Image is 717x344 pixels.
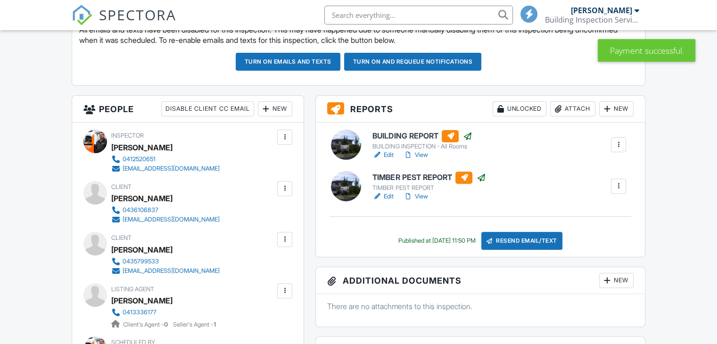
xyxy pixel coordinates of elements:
[481,232,562,250] div: Resend Email/Text
[403,192,428,201] a: View
[72,5,92,25] img: The Best Home Inspection Software - Spectora
[344,53,482,71] button: Turn on and Requeue Notifications
[79,25,638,46] p: All emails and texts have been disabled for this inspection. This may have happened due to someon...
[398,237,476,245] div: Published at [DATE] 11:50 PM
[173,321,216,328] span: Seller's Agent -
[327,301,634,311] p: There are no attachments to this inspection.
[111,234,132,241] span: Client
[111,308,208,317] a: 0413336177
[258,101,292,116] div: New
[372,172,486,184] h6: TIMBER PEST REPORT
[403,150,428,160] a: View
[123,267,220,275] div: [EMAIL_ADDRESS][DOMAIN_NAME]
[111,191,173,205] div: [PERSON_NAME]
[123,258,159,265] div: 0435799533
[111,164,220,173] a: [EMAIL_ADDRESS][DOMAIN_NAME]
[372,184,486,192] div: TIMBER PEST REPORT
[161,101,254,116] div: Disable Client CC Email
[236,53,340,71] button: Turn on emails and texts
[372,172,486,192] a: TIMBER PEST REPORT TIMBER PEST REPORT
[316,96,645,123] h3: Reports
[111,294,173,308] div: [PERSON_NAME]
[123,165,220,172] div: [EMAIL_ADDRESS][DOMAIN_NAME]
[111,155,220,164] a: 0412520651
[214,321,216,328] strong: 1
[550,101,595,116] div: Attach
[111,183,132,190] span: Client
[111,286,154,293] span: Listing Agent
[111,132,144,139] span: Inspector
[111,243,173,257] div: [PERSON_NAME]
[372,192,394,201] a: Edit
[123,156,156,163] div: 0412520651
[571,6,632,15] div: [PERSON_NAME]
[545,15,639,25] div: Building Inspection Services
[111,215,220,224] a: [EMAIL_ADDRESS][DOMAIN_NAME]
[372,143,472,150] div: BUILDING INSPECTION - All Rooms
[123,206,158,214] div: 0436106837
[324,6,513,25] input: Search everything...
[372,130,472,151] a: BUILDING REPORT BUILDING INSPECTION - All Rooms
[316,267,645,294] h3: Additional Documents
[372,150,394,160] a: Edit
[111,257,220,266] a: 0435799533
[72,96,304,123] h3: People
[372,130,472,142] h6: BUILDING REPORT
[123,309,157,316] div: 0413336177
[164,321,168,328] strong: 0
[111,140,173,155] div: [PERSON_NAME]
[599,273,634,288] div: New
[493,101,546,116] div: Unlocked
[598,39,695,62] div: Payment successful.
[111,266,220,276] a: [EMAIL_ADDRESS][DOMAIN_NAME]
[123,216,220,223] div: [EMAIL_ADDRESS][DOMAIN_NAME]
[72,13,176,33] a: SPECTORA
[99,5,176,25] span: SPECTORA
[123,321,169,328] span: Client's Agent -
[599,101,634,116] div: New
[111,205,220,215] a: 0436106837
